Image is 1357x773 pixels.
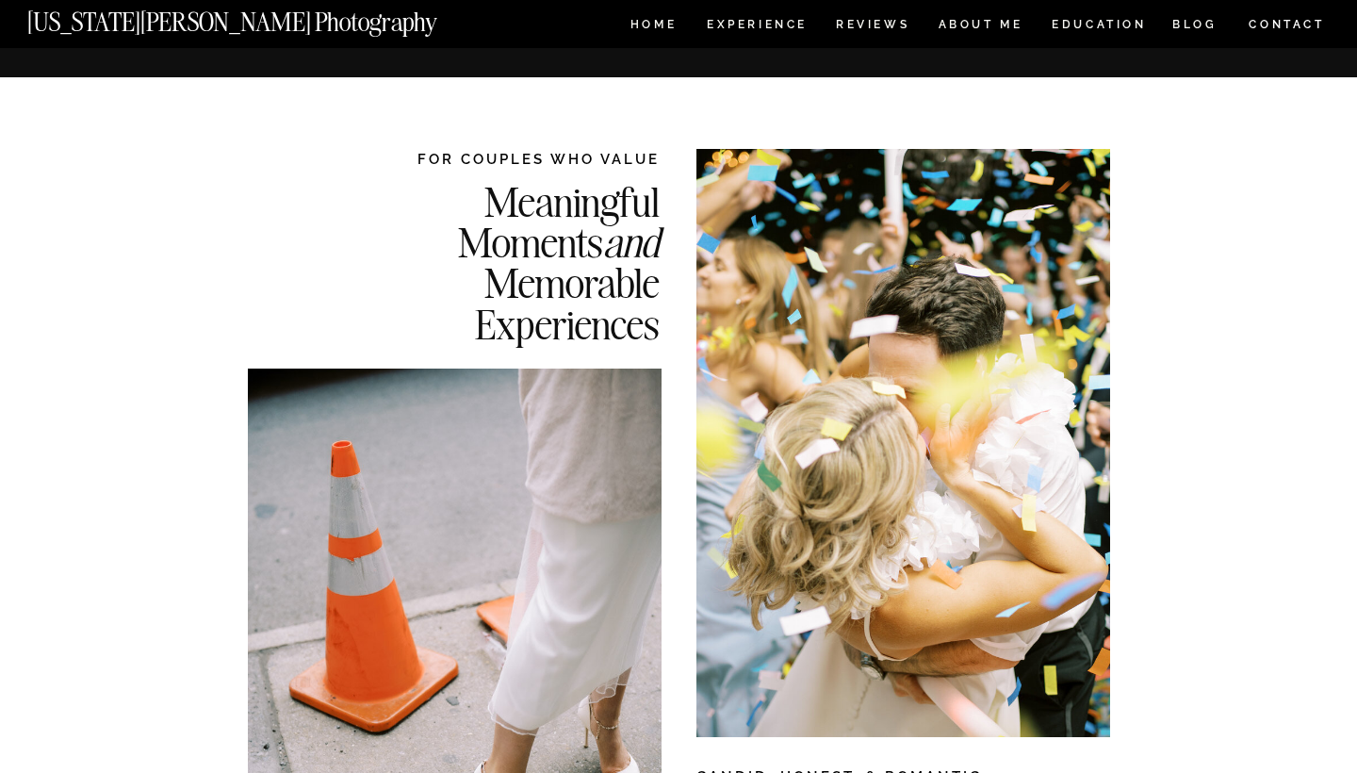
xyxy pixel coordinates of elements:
[27,9,500,25] a: [US_STATE][PERSON_NAME] Photography
[627,19,680,35] a: HOME
[836,19,907,35] a: REVIEWS
[707,19,806,35] a: Experience
[938,19,1023,35] a: ABOUT ME
[603,216,660,268] i: and
[362,149,660,169] h2: FOR COUPLES WHO VALUE
[1248,14,1326,35] a: CONTACT
[1023,8,1307,23] a: Get in Touch
[1172,19,1218,35] a: BLOG
[1050,19,1149,35] a: EDUCATION
[362,181,660,342] h2: Meaningful Moments Memorable Experiences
